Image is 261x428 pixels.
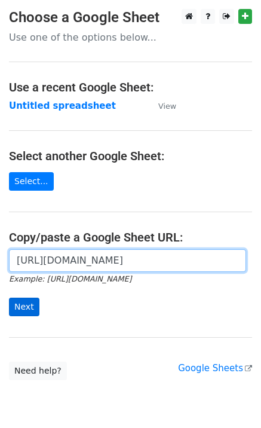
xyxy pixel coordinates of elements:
p: Use one of the options below... [9,31,252,44]
h3: Choose a Google Sheet [9,9,252,26]
a: Select... [9,172,54,191]
iframe: Chat Widget [201,371,261,428]
a: Google Sheets [178,363,252,374]
a: View [146,100,176,111]
a: Untitled spreadsheet [9,100,116,111]
small: Example: [URL][DOMAIN_NAME] [9,274,131,283]
h4: Select another Google Sheet: [9,149,252,163]
h4: Use a recent Google Sheet: [9,80,252,94]
small: View [158,102,176,111]
input: Paste your Google Sheet URL here [9,249,246,272]
a: Need help? [9,362,67,380]
input: Next [9,298,39,316]
h4: Copy/paste a Google Sheet URL: [9,230,252,244]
